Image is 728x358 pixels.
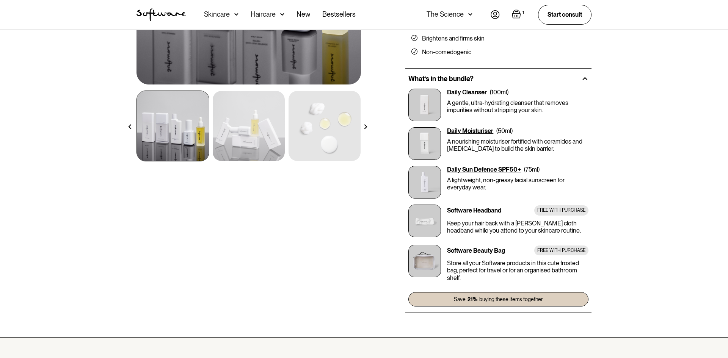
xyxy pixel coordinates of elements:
h2: What’s in the bundle? [408,75,474,83]
div: ( [490,89,491,96]
img: arrow down [468,11,472,18]
div: ( [496,127,498,134]
a: Daily Sun Defence SPF50+ [447,166,521,173]
p: A lightweight, non-greasy facial sunscreen for everyday wear. [447,177,588,191]
p: Keep your hair back with a [PERSON_NAME] cloth headband while you attend to your skincare routine. [447,220,588,234]
div: ) [511,127,513,134]
img: Software Logo [136,8,186,21]
a: home [136,8,186,21]
div: Haircare [251,11,276,18]
a: Save21%buying these items together [408,292,588,306]
div: 1 [521,9,526,16]
div: Software Headband [447,207,501,214]
div: 100ml [491,89,507,96]
div: Skincare [204,11,230,18]
p: Store all your Software products in this cute frosted bag, perfect for travel or for an organised... [447,260,588,281]
div: Daily Moisturiser [447,127,493,134]
div: Software Beauty Bag [447,247,505,254]
div: ) [538,166,540,173]
div: 75ml [526,166,538,173]
p: A gentle, ultra-hydrating cleanser that removes impurities without stripping your skin. [447,99,588,114]
div: The Science [427,11,464,18]
img: arrow right [363,124,368,129]
img: arrow down [234,11,238,18]
div: FREE WITH PURCHASE [537,208,585,213]
img: arrow down [280,11,284,18]
a: Open cart containing 1 items [512,9,526,20]
li: Non-comedogenic [411,48,585,56]
div: ) [507,89,508,96]
div: Daily Cleanser [447,89,487,96]
div: ( [524,166,526,173]
a: Start consult [538,5,591,24]
div: FREE WITH PURCHASE [537,248,585,253]
strong: 21% [466,295,479,303]
img: arrow left [127,124,132,129]
li: Brightens and firms skin [411,35,585,42]
div: 50ml [498,127,511,134]
p: A nourishing moisturiser fortified with ceramides and [MEDICAL_DATA] to build the skin barrier. [447,138,588,152]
